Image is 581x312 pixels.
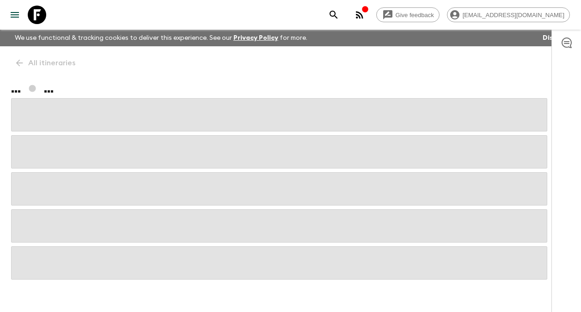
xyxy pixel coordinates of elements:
[447,7,570,22] div: [EMAIL_ADDRESS][DOMAIN_NAME]
[391,12,439,19] span: Give feedback
[376,7,440,22] a: Give feedback
[458,12,569,19] span: [EMAIL_ADDRESS][DOMAIN_NAME]
[324,6,343,24] button: search adventures
[540,31,570,44] button: Dismiss
[6,6,24,24] button: menu
[233,35,278,41] a: Privacy Policy
[11,80,547,98] h1: ... ...
[11,30,311,46] p: We use functional & tracking cookies to deliver this experience. See our for more.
